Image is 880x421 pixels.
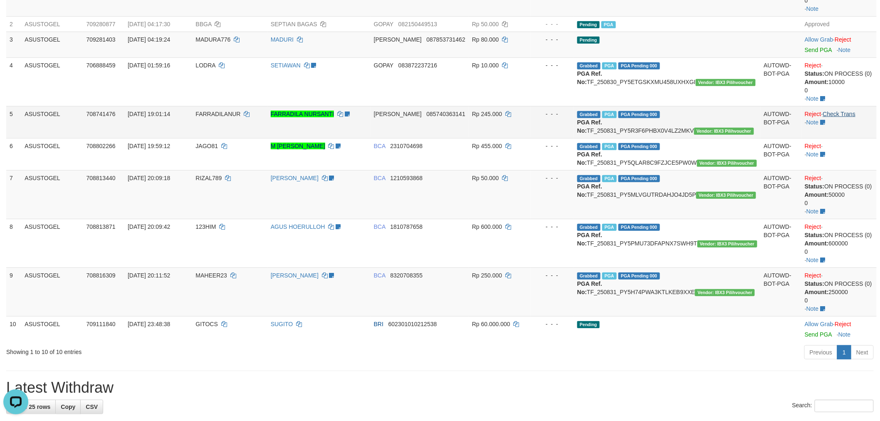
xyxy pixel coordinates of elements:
b: PGA Ref. No: [577,70,602,85]
span: 708741476 [87,111,116,117]
span: Rp 245.000 [472,111,502,117]
span: Pending [577,321,600,328]
a: Note [806,119,819,126]
h1: Latest Withdraw [6,379,874,396]
span: Copy 602301010212538 to clipboard [388,321,437,327]
span: Rp 50.000 [472,21,499,27]
div: - - - [534,142,571,150]
td: ASUSTOGEL [21,106,83,138]
span: JAGO81 [196,143,218,149]
a: Send PGA [805,331,832,338]
td: 6 [6,138,21,170]
span: Copy 083872237216 to clipboard [398,62,437,69]
a: Reject [835,36,851,43]
td: TF_250831_PY5QLAR8C9FZJCE5PW0W [574,138,761,170]
span: Copy 1210593868 to clipboard [390,175,423,181]
a: M [PERSON_NAME] [271,143,325,149]
label: Search: [792,400,874,412]
td: · · [801,267,877,316]
b: PGA Ref. No: [577,119,602,134]
div: - - - [534,320,571,328]
td: TF_250831_PY5MLVGUTRDAHJO4JD5P [574,170,761,219]
span: 708813871 [87,223,116,230]
td: · · [801,170,877,219]
a: SUGITO [271,321,293,327]
a: Reject [805,223,821,230]
div: - - - [534,223,571,231]
span: Grabbed [577,143,601,150]
span: [PERSON_NAME] [374,111,422,117]
a: Copy [55,400,81,414]
span: [DATE] 20:09:18 [128,175,170,181]
span: [DATE] 20:11:52 [128,272,170,279]
span: BCA [374,143,386,149]
div: ON PROCESS (0) 250000 0 [805,280,873,305]
a: Note [838,331,851,338]
span: Vendor URL: https://payment5.1velocity.biz [694,128,754,135]
span: PGA Pending [618,175,660,182]
a: [PERSON_NAME] [271,175,319,181]
span: [DATE] 04:19:24 [128,36,170,43]
td: AUTOWD-BOT-PGA [761,138,802,170]
b: PGA Ref. No: [577,232,602,247]
div: ON PROCESS (0) 10000 0 [805,69,873,94]
span: 123HIM [196,223,216,230]
span: Grabbed [577,224,601,231]
a: Reject [805,175,821,181]
a: Note [806,5,819,12]
span: Marked by aeotriv [602,224,617,231]
td: TF_250831_PY5PMU73DFAPNX7SWH9T [574,219,761,267]
td: ASUSTOGEL [21,57,83,106]
span: [DATE] 04:17:30 [128,21,170,27]
td: 2 [6,16,21,32]
td: AUTOWD-BOT-PGA [761,267,802,316]
td: 10 [6,316,21,342]
td: Approved [801,16,877,32]
b: PGA Ref. No: [577,151,602,166]
span: PGA Pending [618,111,660,118]
span: [DATE] 23:48:38 [128,321,170,327]
span: LODRA [196,62,215,69]
span: Vendor URL: https://payment5.1velocity.biz [697,240,757,248]
span: [PERSON_NAME] [374,36,422,43]
a: Note [838,47,851,53]
a: Reject [805,272,821,279]
a: Note [806,208,819,215]
span: 708802266 [87,143,116,149]
span: BBGA [196,21,212,27]
td: TF_250831_PY5H74PWA3KTLKEB9XXE [574,267,761,316]
span: PGA Pending [618,272,660,280]
span: Vendor URL: https://payment5.1velocity.biz [695,289,755,296]
span: GITOCS [196,321,218,327]
a: CSV [80,400,103,414]
td: · [801,32,877,57]
a: Reject [835,321,851,327]
td: AUTOWD-BOT-PGA [761,106,802,138]
b: PGA Ref. No: [577,280,602,295]
b: Amount: [805,289,829,295]
a: SEPTIAN BAGAS [271,21,317,27]
td: TF_250831_PY5R3F6PHBX0V4LZ2MKV [574,106,761,138]
td: ASUSTOGEL [21,316,83,342]
div: ON PROCESS (0) 50000 0 [805,182,873,207]
span: MADURA776 [196,36,231,43]
span: Grabbed [577,62,601,69]
a: MADURI [271,36,294,43]
td: ASUSTOGEL [21,16,83,32]
span: Copy 1810787658 to clipboard [390,223,423,230]
td: ASUSTOGEL [21,219,83,267]
span: PGA Pending [618,143,660,150]
td: 3 [6,32,21,57]
span: Marked by aeomartha [602,111,617,118]
span: Rp 250.000 [472,272,502,279]
td: ASUSTOGEL [21,170,83,219]
span: Grabbed [577,111,601,118]
div: - - - [534,20,571,28]
span: 709281403 [87,36,116,43]
b: Amount: [805,191,829,198]
span: Rp 600.000 [472,223,502,230]
a: Note [806,151,819,158]
div: - - - [534,61,571,69]
span: BCA [374,272,386,279]
td: · · [801,219,877,267]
